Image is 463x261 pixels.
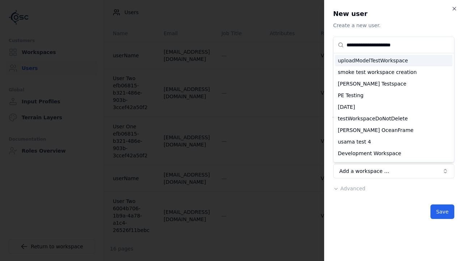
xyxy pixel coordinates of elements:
[335,113,453,124] div: testWorkspaceDoNotDelete
[335,124,453,136] div: [PERSON_NAME] OceanFrame
[335,66,453,78] div: smoke test workspace creation
[335,101,453,113] div: [DATE]
[335,136,453,148] div: usama test 4
[334,53,454,162] div: Suggestions
[335,90,453,101] div: PE Testing
[335,55,453,66] div: uploadModelTestWorkspace
[335,78,453,90] div: [PERSON_NAME] Testspace
[335,159,453,171] div: Mobility_STG
[335,148,453,159] div: Development Workspace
